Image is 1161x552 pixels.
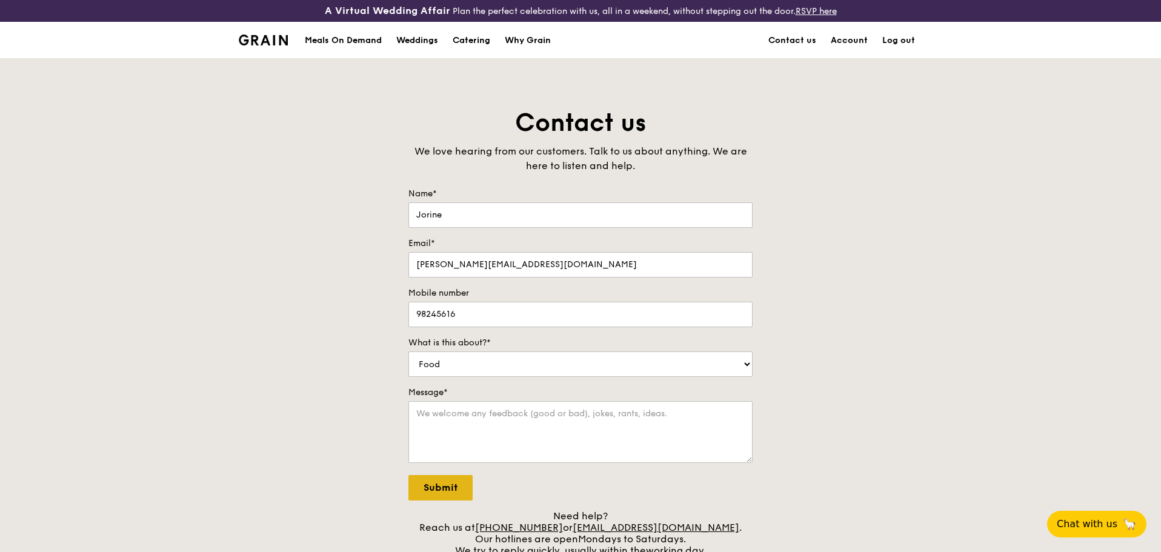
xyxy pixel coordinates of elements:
span: Mondays to Saturdays. [578,533,686,545]
a: [EMAIL_ADDRESS][DOMAIN_NAME] [573,522,739,533]
span: 🦙 [1122,517,1137,531]
div: Plan the perfect celebration with us, all in a weekend, without stepping out the door. [231,5,930,17]
a: Why Grain [497,22,558,59]
div: Weddings [396,22,438,59]
label: Message* [408,387,753,399]
label: Name* [408,188,753,200]
input: Submit [408,475,473,500]
span: Chat with us [1057,517,1117,531]
button: Chat with us🦙 [1047,511,1146,537]
label: Mobile number [408,287,753,299]
label: Email* [408,238,753,250]
div: Catering [453,22,490,59]
a: RSVP here [796,6,837,16]
a: Log out [875,22,922,59]
a: Contact us [761,22,823,59]
a: Weddings [389,22,445,59]
a: GrainGrain [239,21,288,58]
div: We love hearing from our customers. Talk to us about anything. We are here to listen and help. [408,144,753,173]
a: Catering [445,22,497,59]
h3: A Virtual Wedding Affair [325,5,450,17]
div: Meals On Demand [305,22,382,59]
img: Grain [239,35,288,45]
label: What is this about?* [408,337,753,349]
a: Account [823,22,875,59]
h1: Contact us [408,107,753,139]
div: Why Grain [505,22,551,59]
a: [PHONE_NUMBER] [475,522,563,533]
